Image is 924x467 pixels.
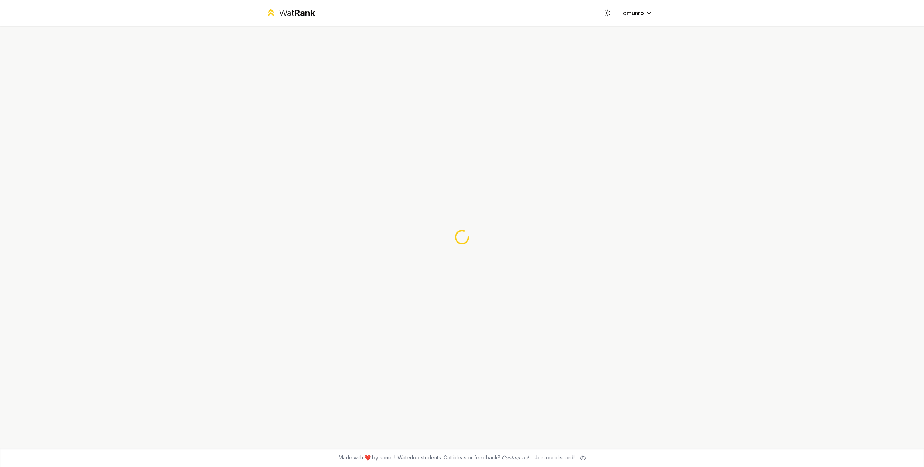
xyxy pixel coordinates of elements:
button: gmunro [617,6,658,19]
span: Rank [294,8,315,18]
div: Join our discord! [535,454,575,461]
a: WatRank [266,7,315,19]
a: Contact us! [502,454,529,461]
div: Wat [279,7,315,19]
span: Made with ❤️ by some UWaterloo students. Got ideas or feedback? [339,454,529,461]
span: gmunro [623,9,644,17]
